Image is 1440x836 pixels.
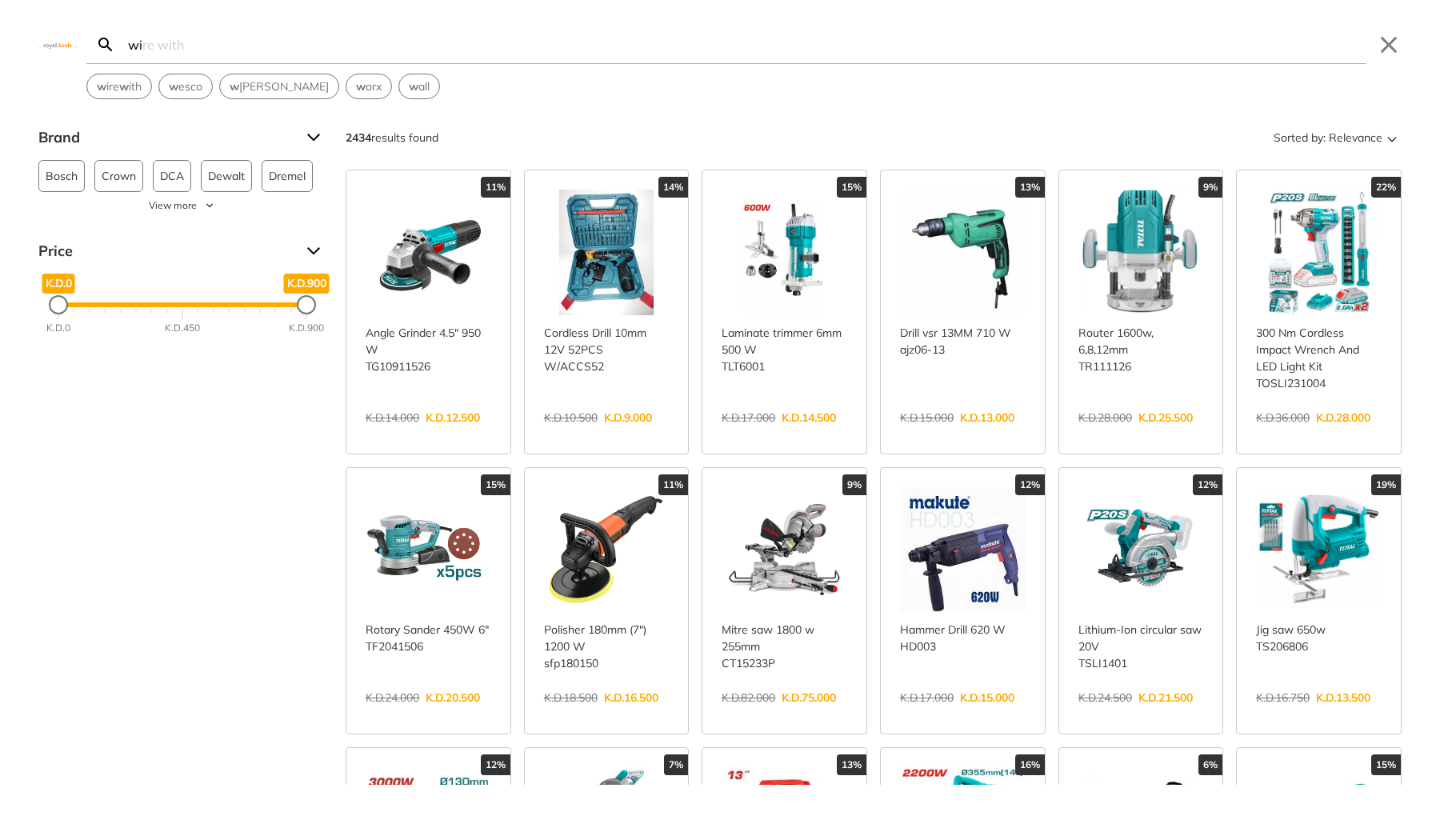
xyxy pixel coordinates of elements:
[38,125,294,150] span: Brand
[297,295,316,314] div: Maximum Price
[38,198,326,213] button: View more
[842,474,866,495] div: 9%
[481,474,510,495] div: 15%
[399,74,439,98] button: Select suggestion: wall
[86,74,152,99] div: Suggestion: wire with
[49,295,68,314] div: Minimum Price
[46,321,70,335] div: K.D.0
[220,74,338,98] button: Select suggestion: wokin
[208,161,245,191] span: Dewalt
[1015,754,1045,775] div: 16%
[346,130,371,145] strong: 2434
[97,78,142,95] span: ire ith
[38,238,294,264] span: Price
[158,74,213,99] div: Suggestion: wesco
[481,177,510,198] div: 11%
[46,161,78,191] span: Bosch
[97,79,106,94] strong: w
[38,41,77,48] img: Close
[837,177,866,198] div: 15%
[664,754,688,775] div: 7%
[38,160,85,192] button: Bosch
[658,474,688,495] div: 11%
[165,321,200,335] div: K.D.450
[230,79,239,94] strong: w
[230,78,329,95] span: [PERSON_NAME]
[356,79,366,94] strong: w
[356,78,382,95] span: orx
[1376,32,1402,58] button: Close
[96,35,115,54] svg: Search
[1329,125,1382,150] span: Relevance
[346,74,392,99] div: Suggestion: worx
[346,125,438,150] div: results found
[481,754,510,775] div: 12%
[87,74,151,98] button: Select suggestion: wire with
[1382,128,1402,147] svg: Sort
[1371,474,1401,495] div: 19%
[160,161,184,191] span: DCA
[1198,177,1222,198] div: 9%
[149,198,197,213] span: View more
[409,79,418,94] strong: w
[169,79,178,94] strong: w
[398,74,440,99] div: Suggestion: wall
[94,160,143,192] button: Crown
[409,78,430,95] span: all
[1015,474,1045,495] div: 12%
[346,74,391,98] button: Select suggestion: worx
[119,79,129,94] strong: w
[102,161,136,191] span: Crown
[1270,125,1402,150] button: Sorted by:Relevance Sort
[219,74,339,99] div: Suggestion: wokin
[1193,474,1222,495] div: 12%
[1371,177,1401,198] div: 22%
[159,74,212,98] button: Select suggestion: wesco
[125,26,1366,63] input: Search…
[658,177,688,198] div: 14%
[269,161,306,191] span: Dremel
[201,160,252,192] button: Dewalt
[837,754,866,775] div: 13%
[1015,177,1045,198] div: 13%
[153,160,191,192] button: DCA
[1198,754,1222,775] div: 6%
[1371,754,1401,775] div: 15%
[169,78,202,95] span: esco
[262,160,313,192] button: Dremel
[289,321,324,335] div: K.D.900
